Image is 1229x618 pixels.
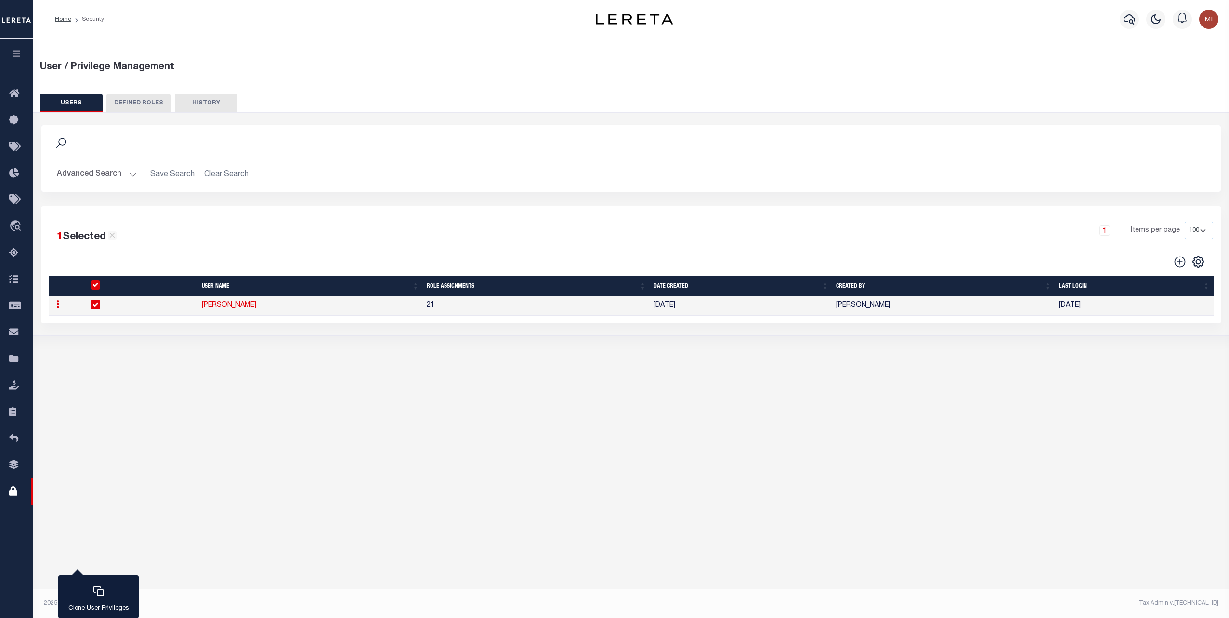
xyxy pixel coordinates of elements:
td: [PERSON_NAME] [832,296,1055,316]
th: Date Created: activate to sort column ascending [650,276,832,296]
img: logo-dark.svg [596,14,673,25]
div: User / Privilege Management [40,60,1222,75]
i: travel_explore [9,220,25,233]
td: [DATE] [1055,296,1214,316]
th: Role Assignments: activate to sort column ascending [423,276,650,296]
button: Advanced Search [57,165,137,184]
a: [PERSON_NAME] [202,302,256,309]
span: Items per page [1131,225,1180,236]
button: USERS [40,94,103,112]
button: HISTORY [175,94,237,112]
td: [DATE] [650,296,832,316]
li: Security [71,15,104,24]
button: DEFINED ROLES [106,94,171,112]
div: Selected [57,230,117,245]
img: svg+xml;base64,PHN2ZyB4bWxucz0iaHR0cDovL3d3dy53My5vcmcvMjAwMC9zdmciIHBvaW50ZXItZXZlbnRzPSJub25lIi... [1199,10,1218,29]
span: 1 [57,232,63,242]
th: Created By: activate to sort column ascending [832,276,1055,296]
th: User Name: activate to sort column ascending [198,276,423,296]
a: Home [55,16,71,22]
th: UserID [84,276,198,296]
th: Last Login: activate to sort column ascending [1055,276,1214,296]
a: 1 [1099,225,1110,236]
td: 21 [423,296,650,316]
